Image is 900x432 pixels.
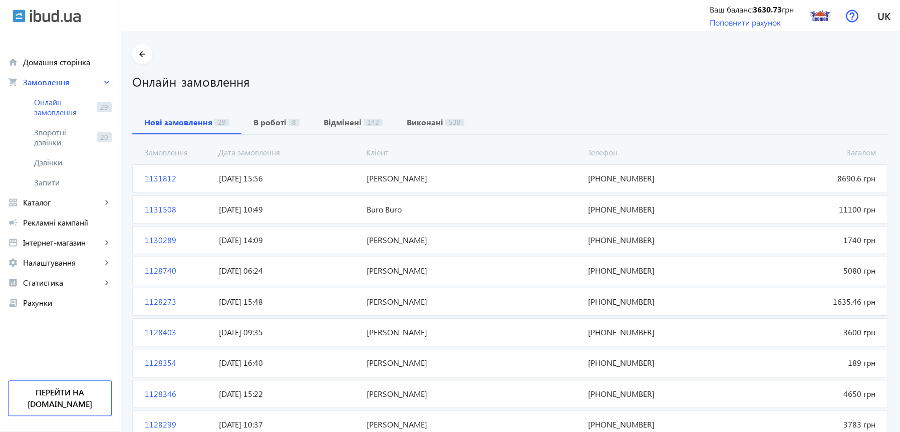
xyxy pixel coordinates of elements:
span: [PERSON_NAME] [363,235,584,246]
span: [PHONE_NUMBER] [584,204,732,215]
span: [DATE] 14:09 [215,235,363,246]
span: 1128354 [141,357,215,368]
div: Ваш баланс: грн [710,4,794,15]
span: [PERSON_NAME] [363,388,584,399]
span: Дзвінки [34,157,112,167]
mat-icon: keyboard_arrow_right [102,258,112,268]
img: ibud.svg [13,10,26,23]
span: 8690.6 грн [732,173,879,184]
span: Кліент [362,147,584,158]
span: 3783 грн [732,419,879,430]
span: [PERSON_NAME] [363,296,584,307]
mat-icon: keyboard_arrow_right [102,197,112,207]
span: 1131812 [141,173,215,184]
span: [PERSON_NAME] [363,173,584,184]
span: Інтернет-магазин [23,238,102,248]
span: Buro Buro [363,204,584,215]
mat-icon: home [8,57,18,67]
span: [DATE] 06:24 [215,265,363,276]
a: Поповнити рахунок [710,17,781,28]
b: 3630.73 [753,4,782,15]
span: 29 [97,102,112,112]
a: Перейти на [DOMAIN_NAME] [8,380,112,416]
b: Нові замовлення [144,118,212,126]
span: Дата замовлення [214,147,362,158]
mat-icon: storefront [8,238,18,248]
span: Каталог [23,197,102,207]
span: Рахунки [23,298,112,308]
mat-icon: keyboard_arrow_right [102,77,112,87]
span: Рекламні кампанії [23,218,112,228]
span: [PERSON_NAME] [363,419,584,430]
span: [DATE] 10:37 [215,419,363,430]
mat-icon: keyboard_arrow_right [102,238,112,248]
span: Налаштування [23,258,102,268]
span: [PHONE_NUMBER] [584,419,732,430]
mat-icon: grid_view [8,197,18,207]
span: 5080 грн [732,265,879,276]
span: 1128273 [141,296,215,307]
span: [DATE] 16:40 [215,357,363,368]
span: [DATE] 15:22 [215,388,363,399]
span: 20 [97,132,112,142]
span: 4650 грн [732,388,879,399]
b: Відмінені [324,118,362,126]
span: [PERSON_NAME] [363,357,584,368]
span: 3600 грн [732,327,879,338]
span: Замовлення [23,77,102,87]
mat-icon: settings [8,258,18,268]
span: [PHONE_NUMBER] [584,265,732,276]
span: [PHONE_NUMBER] [584,357,732,368]
img: ibud_text.svg [30,10,81,23]
span: Телефон [584,147,732,158]
span: 538 [445,119,464,126]
span: 1128346 [141,388,215,399]
span: 1740 грн [732,235,879,246]
span: 1130289 [141,235,215,246]
span: 8 [288,119,299,126]
mat-icon: analytics [8,278,18,288]
span: Загалом [732,147,880,158]
span: [PERSON_NAME] [363,265,584,276]
span: [DATE] 09:35 [215,327,363,338]
span: Статистика [23,278,102,288]
b: Виконані [407,118,443,126]
span: [DATE] 10:49 [215,204,363,215]
span: Зворотні дзвінки [34,127,93,147]
span: 1635.46 грн [732,296,879,307]
img: help.svg [845,10,858,23]
span: Запити [34,177,112,187]
img: 1436207493-14362074934-logo.gif [809,5,831,27]
h1: Онлайн-замовлення [132,73,888,90]
span: [PHONE_NUMBER] [584,235,732,246]
span: 11100 грн [732,204,879,215]
span: 1131508 [141,204,215,215]
span: [DATE] 15:56 [215,173,363,184]
span: Домашня сторінка [23,57,112,67]
span: [DATE] 15:48 [215,296,363,307]
mat-icon: keyboard_arrow_right [102,278,112,288]
span: [PHONE_NUMBER] [584,173,732,184]
mat-icon: arrow_back [136,48,149,61]
span: 189 грн [732,357,879,368]
span: 1128740 [141,265,215,276]
span: Онлайн-замовлення [34,97,93,117]
span: 1128299 [141,419,215,430]
span: [PHONE_NUMBER] [584,388,732,399]
span: [PHONE_NUMBER] [584,327,732,338]
span: 142 [364,119,383,126]
span: 1128403 [141,327,215,338]
mat-icon: shopping_cart [8,77,18,87]
span: [PERSON_NAME] [363,327,584,338]
span: uk [877,10,890,22]
mat-icon: receipt_long [8,298,18,308]
span: [PHONE_NUMBER] [584,296,732,307]
mat-icon: campaign [8,218,18,228]
span: Замовлення [140,147,214,158]
b: В роботі [253,118,286,126]
span: 29 [214,119,229,126]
